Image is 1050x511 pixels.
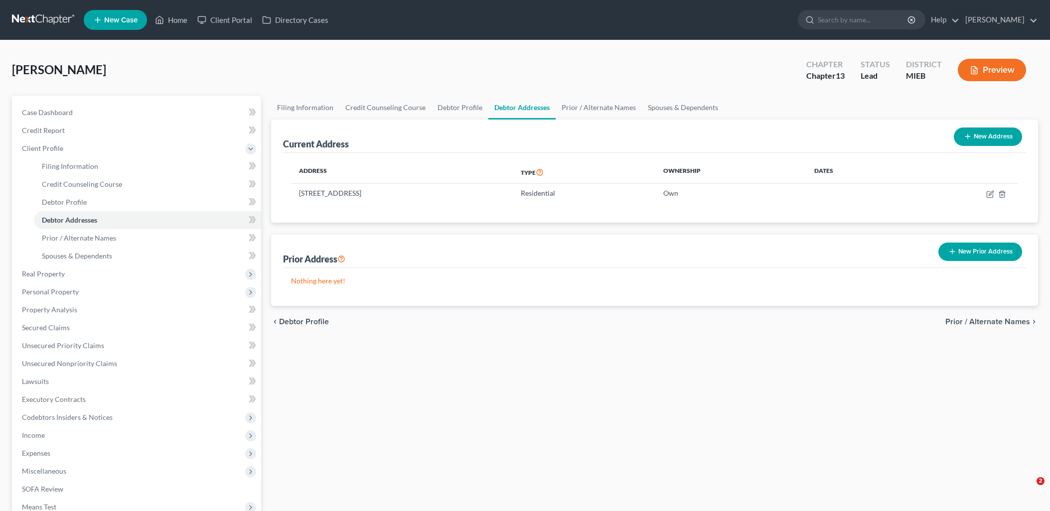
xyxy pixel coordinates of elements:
span: Filing Information [42,162,98,170]
a: Spouses & Dependents [642,96,724,120]
a: Debtor Profile [34,193,261,211]
a: Credit Counseling Course [339,96,432,120]
a: Executory Contracts [14,390,261,408]
button: chevron_left Debtor Profile [271,318,329,326]
div: Status [861,59,890,70]
span: Debtor Profile [42,198,87,206]
span: Property Analysis [22,305,77,314]
a: Unsecured Nonpriority Claims [14,355,261,373]
i: chevron_left [271,318,279,326]
div: District [906,59,942,70]
th: Address [291,161,513,184]
div: Prior Address [283,253,345,265]
a: Credit Counseling Course [34,175,261,193]
a: Help [926,11,959,29]
span: Miscellaneous [22,467,66,475]
span: Secured Claims [22,323,70,332]
p: Nothing here yet! [291,276,1018,286]
span: Prior / Alternate Names [42,234,116,242]
span: Credit Counseling Course [42,180,122,188]
span: Credit Report [22,126,65,134]
span: Lawsuits [22,377,49,385]
span: Debtor Addresses [42,216,97,224]
span: 2 [1037,477,1045,485]
div: Chapter [806,70,845,82]
span: Unsecured Priority Claims [22,341,104,350]
span: Real Property [22,269,65,278]
i: chevron_right [1030,318,1038,326]
td: Own [655,184,806,203]
a: Debtor Profile [432,96,488,120]
a: Prior / Alternate Names [34,229,261,247]
a: [PERSON_NAME] [960,11,1038,29]
a: Property Analysis [14,301,261,319]
a: Client Portal [192,11,257,29]
span: Income [22,431,45,439]
a: Debtor Addresses [488,96,556,120]
th: Type [513,161,655,184]
a: Credit Report [14,122,261,139]
a: Filing Information [271,96,339,120]
span: Executory Contracts [22,395,86,403]
button: New Prior Address [938,243,1022,261]
td: [STREET_ADDRESS] [291,184,513,203]
span: [PERSON_NAME] [12,62,106,77]
span: Prior / Alternate Names [945,318,1030,326]
div: Lead [861,70,890,82]
button: Prior / Alternate Names chevron_right [945,318,1038,326]
a: Home [150,11,192,29]
span: Unsecured Nonpriority Claims [22,359,117,368]
span: SOFA Review [22,485,63,493]
input: Search by name... [818,10,909,29]
span: Personal Property [22,287,79,296]
div: Chapter [806,59,845,70]
a: Debtor Addresses [34,211,261,229]
button: New Address [954,128,1022,146]
th: Ownership [655,161,806,184]
span: Debtor Profile [279,318,329,326]
span: Client Profile [22,144,63,152]
a: Directory Cases [257,11,333,29]
span: Codebtors Insiders & Notices [22,413,113,421]
span: Means Test [22,503,56,511]
div: MIEB [906,70,942,82]
span: Expenses [22,449,50,457]
a: Unsecured Priority Claims [14,337,261,355]
a: Filing Information [34,157,261,175]
a: Secured Claims [14,319,261,337]
button: Preview [958,59,1026,81]
span: Spouses & Dependents [42,252,112,260]
a: SOFA Review [14,480,261,498]
div: Current Address [283,138,349,150]
iframe: Intercom live chat [1016,477,1040,501]
td: Residential [513,184,655,203]
span: Case Dashboard [22,108,73,117]
a: Spouses & Dependents [34,247,261,265]
a: Lawsuits [14,373,261,390]
a: Prior / Alternate Names [556,96,642,120]
a: Case Dashboard [14,104,261,122]
span: New Case [104,16,138,24]
span: 13 [836,71,845,80]
th: Dates [806,161,905,184]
